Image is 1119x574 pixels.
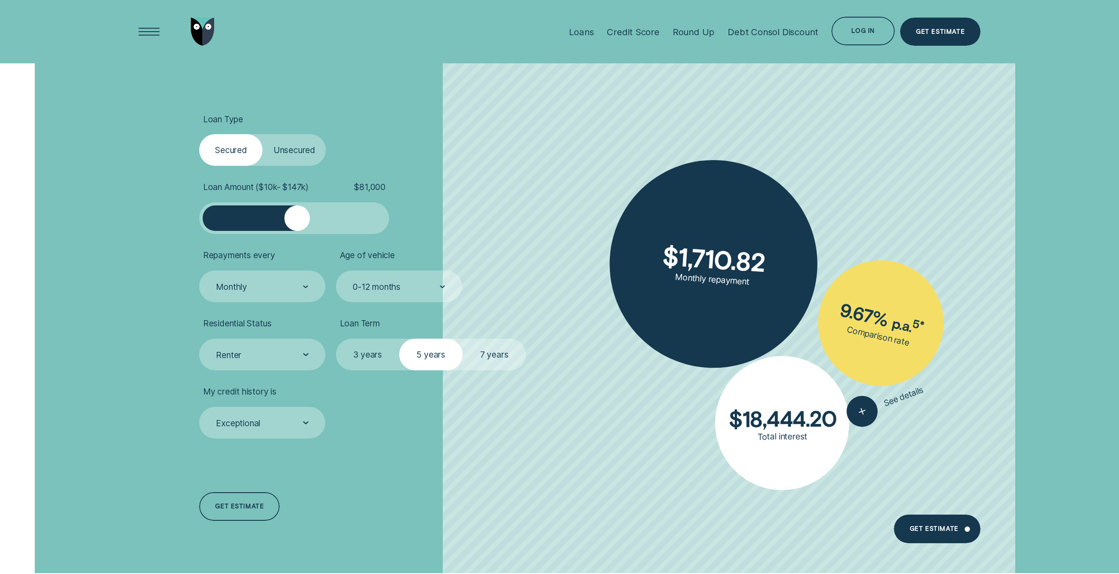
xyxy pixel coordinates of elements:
[607,26,660,37] div: Credit Score
[673,26,714,37] div: Round Up
[463,339,526,370] label: 7 years
[336,339,399,370] label: 3 years
[216,418,260,428] div: Exceptional
[203,318,272,329] span: Residential Status
[882,385,925,409] span: See details
[340,250,395,260] span: Age of vehicle
[569,26,594,37] div: Loans
[340,318,380,329] span: Loan Term
[203,114,243,124] span: Loan Type
[399,339,463,370] label: 5 years
[203,182,309,192] span: Loan Amount ( $10k - $147k )
[354,182,386,192] span: $ 81,000
[900,18,980,46] a: Get Estimate
[831,17,895,45] button: Log in
[203,250,275,260] span: Repayments every
[216,282,247,292] div: Monthly
[199,492,280,521] a: Get estimate
[262,134,326,166] label: Unsecured
[728,26,818,37] div: Debt Consol Discount
[842,375,928,431] button: See details
[894,515,980,543] a: Get Estimate
[203,386,277,397] span: My credit history is
[191,18,215,46] img: Wisr
[135,18,164,46] button: Open Menu
[353,282,401,292] div: 0-12 months
[216,350,241,360] div: Renter
[199,134,262,166] label: Secured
